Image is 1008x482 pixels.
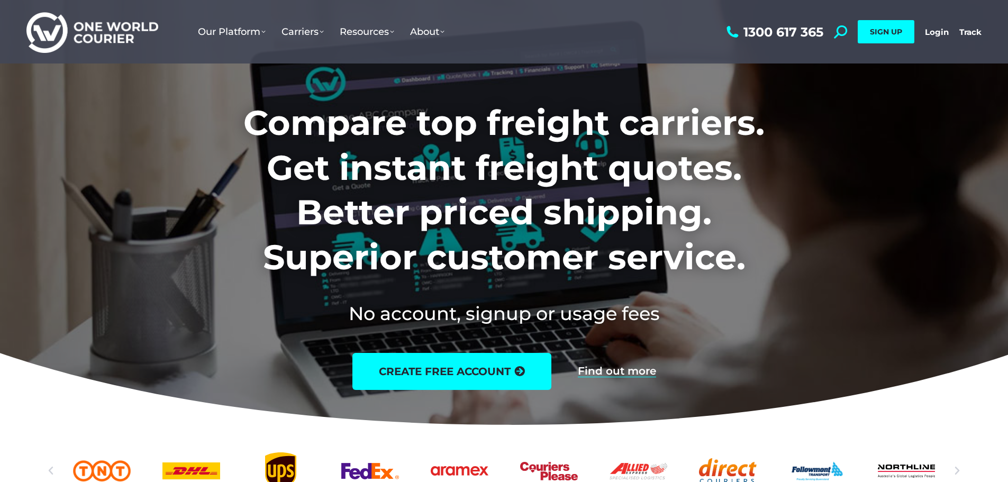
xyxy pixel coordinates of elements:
span: SIGN UP [870,27,902,37]
a: Our Platform [190,15,274,48]
span: Resources [340,26,394,38]
a: Login [925,27,949,37]
a: create free account [352,353,551,390]
a: Resources [332,15,402,48]
a: Track [959,27,982,37]
span: Carriers [281,26,324,38]
h1: Compare top freight carriers. Get instant freight quotes. Better priced shipping. Superior custom... [174,101,834,279]
img: One World Courier [26,11,158,53]
a: 1300 617 365 [724,25,823,39]
a: SIGN UP [858,20,914,43]
a: About [402,15,452,48]
span: Our Platform [198,26,266,38]
span: About [410,26,444,38]
a: Find out more [578,366,656,377]
a: Carriers [274,15,332,48]
h2: No account, signup or usage fees [174,301,834,326]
